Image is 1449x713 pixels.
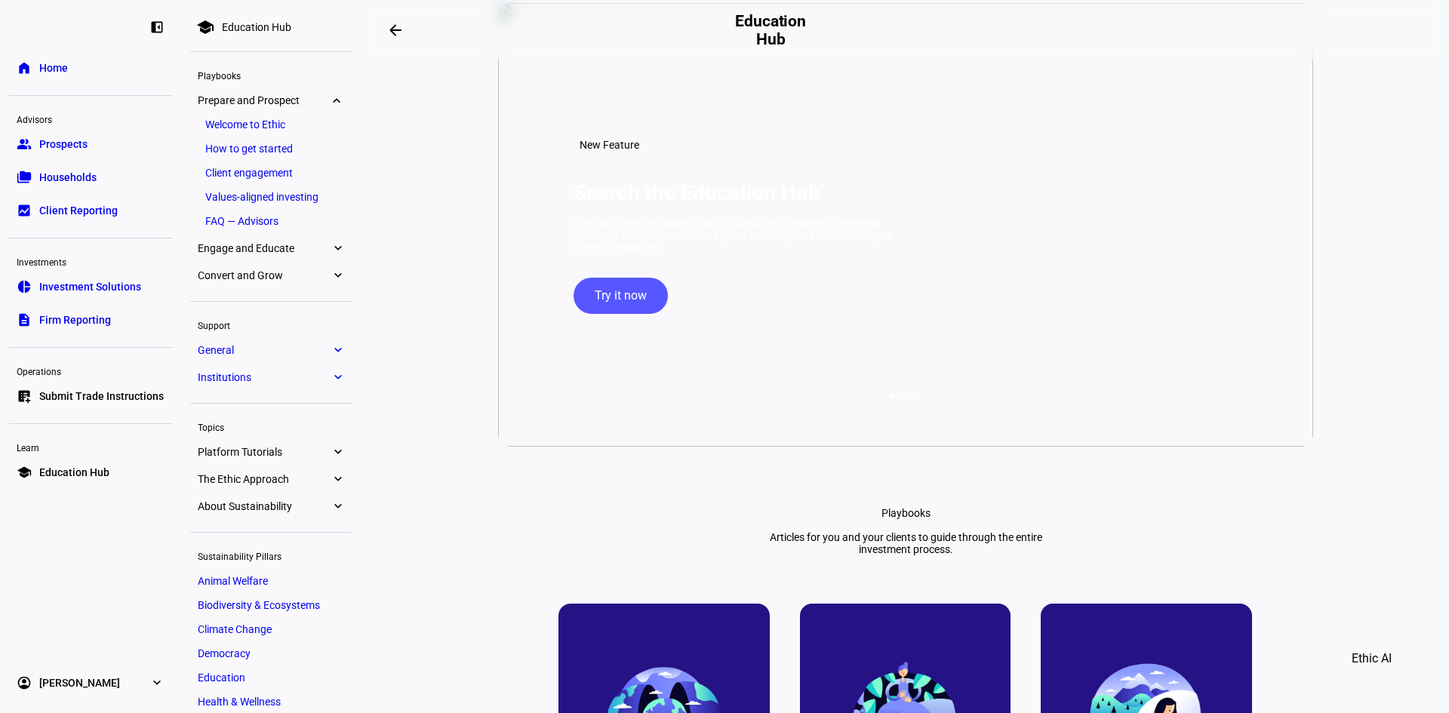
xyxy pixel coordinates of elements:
div: Playbooks [190,64,352,85]
span: Platform Tutorials [198,446,331,458]
a: Health & Wellness [190,691,352,712]
div: Advisors [9,108,172,129]
eth-mat-symbol: home [17,60,32,75]
span: Democracy [198,647,251,659]
eth-mat-symbol: account_circle [17,675,32,690]
span: [PERSON_NAME] [39,675,120,690]
a: Institutionsexpand_more [190,367,352,388]
a: Biodiversity & Ecosystems [190,595,352,616]
a: Climate Change [190,619,352,640]
eth-mat-symbol: expand_more [331,472,344,487]
eth-mat-symbol: folder_copy [17,170,32,185]
div: Topics [190,416,352,437]
a: Client engagement [198,162,344,183]
a: Welcome to Ethic [198,114,344,135]
div: Use our AI-enabled search tool to quickly find answers to common questions about Ethic, values-al... [574,217,898,254]
eth-mat-symbol: school [17,465,32,480]
a: Democracy [190,643,352,664]
span: General [198,344,331,356]
span: New Feature [580,139,639,151]
button: Ethic AI [1331,641,1413,677]
span: The Ethic Approach [198,473,331,485]
h2: Education Hub [731,12,811,48]
div: Education Hub [222,21,291,33]
span: Education [198,672,245,684]
mat-icon: arrow_backwards [386,21,405,39]
button: Try it now [574,278,668,314]
eth-mat-symbol: pie_chart [17,279,32,294]
span: About Sustainability [198,500,331,512]
eth-mat-symbol: bid_landscape [17,203,32,218]
span: Prospects [39,137,88,152]
div: Articles for you and your clients to guide through the entire investment process. [754,531,1057,555]
a: Education [190,667,352,688]
span: Animal Welfare [198,575,268,587]
div: Operations [9,360,172,381]
div: Sustainability Pillars [190,545,352,566]
span: Firm Reporting [39,312,111,327]
span: Engage and Educate [198,242,331,254]
span: Home [39,60,68,75]
span: Try it now [595,278,647,314]
eth-mat-symbol: list_alt_add [17,389,32,404]
span: Convert and Grow [198,269,331,281]
span: Households [39,170,97,185]
a: descriptionFirm Reporting [9,305,172,335]
eth-mat-symbol: expand_more [331,343,344,358]
a: How to get started [198,138,344,159]
a: Generalexpand_more [190,340,352,361]
a: FAQ — Advisors [198,211,344,232]
span: Investment Solutions [39,279,141,294]
a: Animal Welfare [190,570,352,592]
span: Ethic AI [1352,641,1392,677]
div: Playbooks [881,507,931,519]
a: bid_landscapeClient Reporting [9,195,172,226]
a: pie_chartInvestment Solutions [9,272,172,302]
eth-mat-symbol: expand_more [331,93,344,108]
span: Biodiversity & Ecosystems [198,599,320,611]
eth-mat-symbol: expand_more [149,675,165,690]
eth-mat-symbol: expand_more [331,370,344,385]
div: Support [190,314,352,335]
span: Institutions [198,371,331,383]
h1: Search the Education Hub [574,180,820,205]
div: Learn [9,436,172,457]
span: Health & Wellness [198,696,281,708]
eth-mat-symbol: left_panel_close [149,20,165,35]
eth-mat-symbol: group [17,137,32,152]
eth-mat-symbol: expand_more [331,241,344,256]
a: folder_copyHouseholds [9,162,172,192]
a: groupProspects [9,129,172,159]
mat-icon: school [196,18,214,36]
span: Climate Change [198,623,272,635]
eth-mat-symbol: expand_more [331,499,344,514]
span: Education Hub [39,465,109,480]
div: Investments [9,250,172,272]
eth-mat-symbol: expand_more [331,268,344,283]
span: Prepare and Prospect [198,94,331,106]
eth-mat-symbol: expand_more [331,444,344,459]
a: homeHome [9,53,172,83]
span: Submit Trade Instructions [39,389,164,404]
a: Values-aligned investing [198,186,344,207]
span: Client Reporting [39,203,118,218]
eth-mat-symbol: description [17,312,32,327]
